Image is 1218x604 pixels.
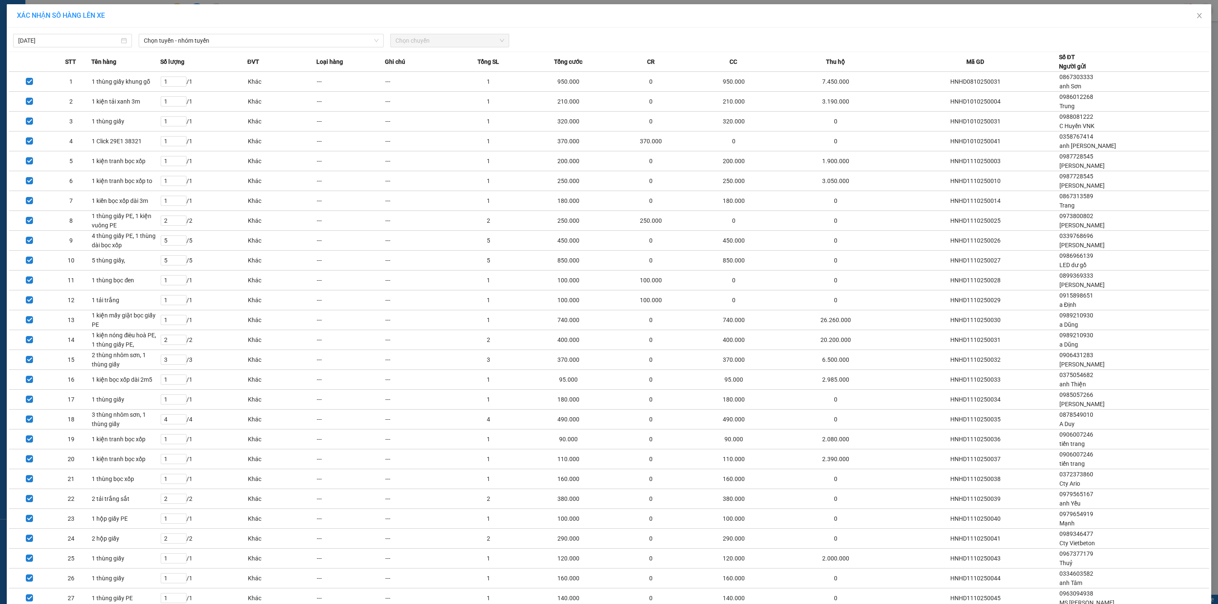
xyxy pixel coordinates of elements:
[892,211,1059,231] td: HNHD1110250025
[688,191,779,211] td: 180.000
[1059,222,1105,229] span: [PERSON_NAME]
[614,211,688,231] td: 250.000
[91,350,160,370] td: 2 thùng nhôm sơn, 1 thùng giấy
[1059,361,1105,368] span: [PERSON_NAME]
[1059,301,1076,308] span: a Định
[454,151,523,171] td: 1
[91,131,160,151] td: 1 Click 29E1 38321
[1059,341,1078,348] span: a Dũng
[892,72,1059,92] td: HNHD0810250031
[316,171,385,191] td: ---
[454,390,523,410] td: 1
[523,370,614,390] td: 95.000
[91,370,160,390] td: 1 kiện bọc xốp dài 2m5
[247,92,316,112] td: Khác
[523,231,614,251] td: 450.000
[1059,352,1093,358] span: 0906431283
[91,410,160,429] td: 3 thùng nhôm sơn, 1 thùng giấy
[385,72,454,92] td: ---
[779,251,892,271] td: 0
[1059,133,1093,140] span: 0358767414
[554,57,582,66] span: Tổng cước
[160,92,247,112] td: / 1
[91,112,160,131] td: 1 thùng giấy
[247,449,316,469] td: Khác
[454,429,523,449] td: 1
[523,251,614,271] td: 850.000
[614,151,688,171] td: 0
[1059,193,1093,200] span: 0867313589
[1059,213,1093,219] span: 0973800802
[91,271,160,290] td: 1 thùng bọc đen
[50,310,92,330] td: 13
[614,370,688,390] td: 0
[91,330,160,350] td: 1 kiện nóng đièu hoà PE, 1 thùng giấy PE,
[50,370,92,390] td: 16
[779,131,892,151] td: 0
[779,171,892,191] td: 3.050.000
[385,131,454,151] td: ---
[1059,93,1093,100] span: 0986012268
[523,92,614,112] td: 210.000
[966,57,984,66] span: Mã GD
[385,449,454,469] td: ---
[892,251,1059,271] td: HNHD1110250027
[50,290,92,310] td: 12
[523,449,614,469] td: 110.000
[614,350,688,370] td: 0
[385,350,454,370] td: ---
[614,449,688,469] td: 0
[523,131,614,151] td: 370.000
[688,231,779,251] td: 450.000
[160,410,247,429] td: / 4
[385,310,454,330] td: ---
[779,429,892,449] td: 2.080.000
[892,151,1059,171] td: HNHD1110250003
[160,251,247,271] td: / 5
[1059,381,1086,388] span: anh Thiện
[91,151,160,171] td: 1 kiện tranh bọc xốp
[50,171,92,191] td: 6
[523,390,614,410] td: 180.000
[454,290,523,310] td: 1
[1059,440,1085,447] span: tiến trang
[91,57,116,66] span: Tên hàng
[385,429,454,449] td: ---
[316,251,385,271] td: ---
[316,370,385,390] td: ---
[523,330,614,350] td: 400.000
[523,290,614,310] td: 100.000
[454,350,523,370] td: 3
[91,290,160,310] td: 1 tải trắng
[614,310,688,330] td: 0
[614,251,688,271] td: 0
[316,310,385,330] td: ---
[50,350,92,370] td: 15
[91,171,160,191] td: 1 kiện tranh bọc xốp to
[1059,103,1075,109] span: Trung
[454,449,523,469] td: 1
[454,410,523,429] td: 4
[160,390,247,410] td: / 1
[50,330,92,350] td: 14
[1059,411,1093,418] span: 0878549010
[316,271,385,290] td: ---
[454,72,523,92] td: 1
[19,50,140,82] span: [PHONE_NUMBER] - [DOMAIN_NAME]
[614,191,688,211] td: 0
[892,92,1059,112] td: HNHD1010250004
[779,410,892,429] td: 0
[50,92,92,112] td: 2
[688,72,779,92] td: 950.000
[160,370,247,390] td: / 1
[385,370,454,390] td: ---
[892,350,1059,370] td: HNHD1110250032
[91,92,160,112] td: 1 kiện tải xanh 3m
[1059,321,1078,328] span: a Dũng
[688,271,779,290] td: 0
[247,410,316,429] td: Khác
[779,72,892,92] td: 7.450.000
[614,72,688,92] td: 0
[523,112,614,131] td: 320.000
[18,36,119,45] input: 11/10/2025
